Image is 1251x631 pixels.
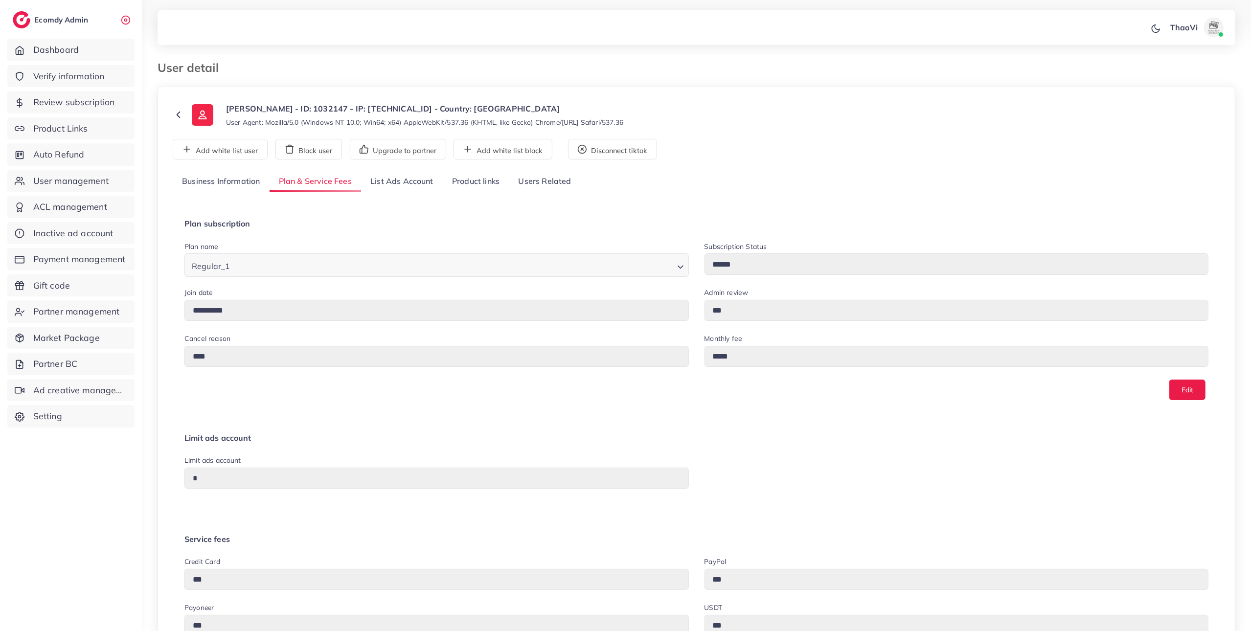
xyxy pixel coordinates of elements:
a: ACL management [7,196,135,218]
button: Add white list user [173,139,268,159]
h4: Limit ads account [184,433,1208,443]
h4: Plan subscription [184,219,1208,228]
a: User management [7,170,135,192]
a: Setting [7,405,135,428]
a: Dashboard [7,39,135,61]
span: Verify information [33,70,105,83]
span: Review subscription [33,96,115,109]
div: Search for option [184,253,689,276]
span: Product Links [33,122,88,135]
h3: User detail [158,61,227,75]
a: Payment management [7,248,135,270]
a: Product links [443,171,509,192]
span: Ad creative management [33,384,127,397]
label: Cancel reason [184,334,230,343]
a: Inactive ad account [7,222,135,245]
span: Gift code [33,279,70,292]
label: Monthly fee [705,334,743,343]
span: Dashboard [33,44,79,56]
span: Regular_1 [190,259,232,273]
img: ic-user-info.36bf1079.svg [192,104,213,126]
a: ThaoViavatar [1165,18,1228,37]
a: Auto Refund [7,143,135,166]
span: Auto Refund [33,148,85,161]
a: Ad creative management [7,379,135,402]
a: Partner management [7,300,135,323]
span: ACL management [33,201,107,213]
button: Block user [275,139,342,159]
p: ThaoVi [1170,22,1198,33]
a: Users Related [509,171,580,192]
a: Product Links [7,117,135,140]
a: Plan & Service Fees [270,171,361,192]
label: Payoneer [184,603,214,612]
button: Edit [1169,380,1206,400]
a: Review subscription [7,91,135,113]
label: PayPal [705,557,727,566]
img: logo [13,11,30,28]
span: Setting [33,410,62,423]
p: [PERSON_NAME] - ID: 1032147 - IP: [TECHNICAL_ID] - Country: [GEOGRAPHIC_DATA] [226,103,623,114]
a: Partner BC [7,353,135,375]
span: User management [33,175,109,187]
span: Market Package [33,332,100,344]
span: Inactive ad account [33,227,114,240]
h2: Ecomdy Admin [34,15,91,24]
label: Limit ads account [184,455,241,465]
button: Upgrade to partner [350,139,446,159]
label: Credit card [184,557,220,566]
a: Gift code [7,274,135,297]
span: Partner management [33,305,120,318]
a: List Ads Account [361,171,443,192]
button: Add white list block [454,139,552,159]
label: Plan name [184,242,218,251]
h4: Service fees [184,535,1208,544]
a: logoEcomdy Admin [13,11,91,28]
a: Verify information [7,65,135,88]
label: USDT [705,603,723,612]
span: Payment management [33,253,126,266]
label: Subscription Status [705,242,767,251]
button: Disconnect tiktok [568,139,657,159]
small: User Agent: Mozilla/5.0 (Windows NT 10.0; Win64; x64) AppleWebKit/537.36 (KHTML, like Gecko) Chro... [226,117,623,127]
span: Partner BC [33,358,78,370]
label: Admin review [705,288,749,297]
a: Business Information [173,171,270,192]
img: avatar [1204,18,1224,37]
label: Join date [184,288,213,297]
input: Search for option [233,257,673,273]
a: Market Package [7,327,135,349]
